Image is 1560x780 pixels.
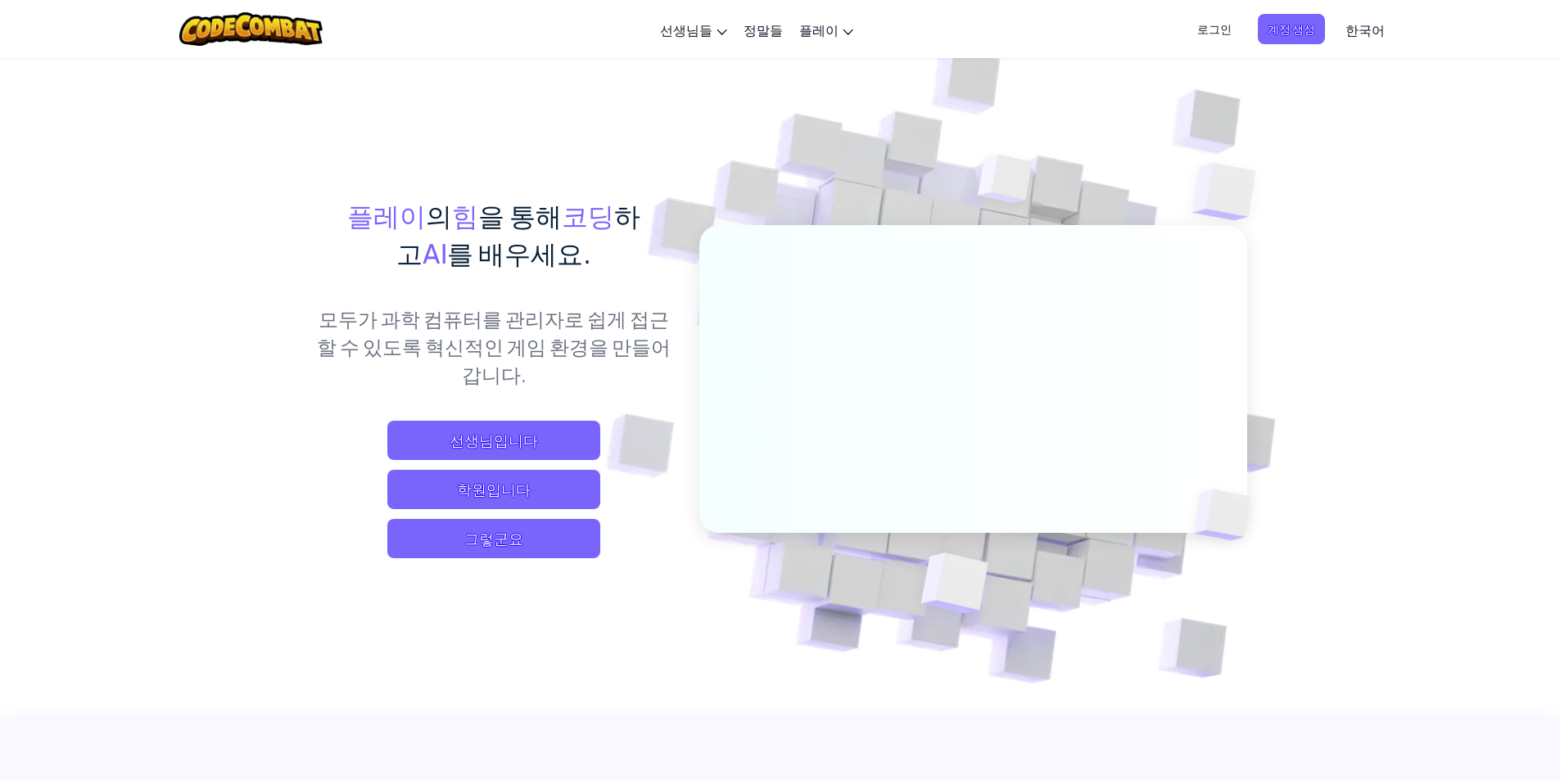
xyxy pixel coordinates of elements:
font: 선생님입니다 [450,431,538,449]
font: 의 [426,199,452,232]
a: 선생님들 [652,7,735,52]
font: 계정 생성 [1268,21,1315,36]
font: 정말들 [744,21,783,38]
font: 한국어 [1345,21,1385,38]
button: 계정 생성 [1258,14,1325,44]
a: 정말들 [735,7,791,52]
font: 를 배우세요. [447,237,591,269]
img: 큐브를 겹쳐 놓으세요 [880,518,1027,654]
a: 한국어 [1337,7,1393,52]
font: 그렇군요 [464,529,523,548]
font: 선생님들 [660,21,712,38]
font: 로그인 [1197,21,1232,36]
font: 모두가 과학 컴퓨터를 관리자로 쉽게 접근할 수 있도록 혁신적인 게임 환경을 만들어갑니다. [317,306,671,386]
img: 큐브를 겹쳐 놓으세요 [947,122,1065,244]
img: 큐브를 겹쳐 놓으세요 [1166,455,1289,575]
a: 플레이 [791,7,861,52]
a: 선생님입니다 [387,421,600,460]
button: 로그인 [1187,14,1241,44]
font: 힘 [452,199,478,232]
font: AI [423,237,447,269]
font: 코딩 [562,199,614,232]
img: 큐브를 겹쳐 놓으세요 [1160,123,1301,261]
img: 코드컴뱃 로고 [179,12,323,46]
a: 학원입니다 [387,470,600,509]
button: 그렇군요 [387,519,600,558]
font: 학원입니다 [457,480,531,498]
font: 플레이 [799,21,839,38]
font: 을 통해 [478,199,562,232]
font: 플레이 [347,199,426,232]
